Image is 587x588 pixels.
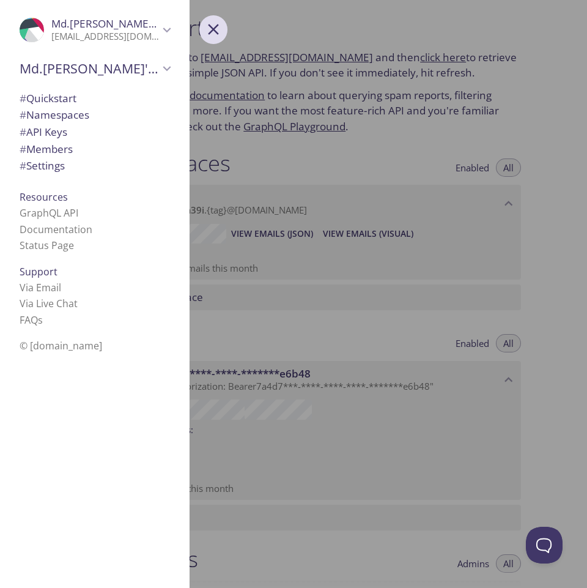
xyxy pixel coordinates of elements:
[20,158,26,173] span: #
[20,60,159,77] span: Md.[PERSON_NAME]'s team
[38,313,43,327] span: s
[51,17,180,31] span: Md.[PERSON_NAME] Khan
[20,125,26,139] span: #
[20,313,43,327] a: FAQ
[10,141,180,158] div: Members
[526,527,563,564] iframe: Help Scout Beacon - Open
[10,157,180,174] div: Team Settings
[20,339,102,352] span: © [DOMAIN_NAME]
[20,142,73,156] span: Members
[20,91,76,105] span: Quickstart
[20,223,92,236] a: Documentation
[10,53,180,84] div: Md.Parvez's team
[10,10,180,50] div: Md.Parvez Khan
[20,91,26,105] span: #
[20,158,65,173] span: Settings
[10,124,180,141] div: API Keys
[20,108,89,122] span: Namespaces
[51,31,159,43] p: [EMAIL_ADDRESS][DOMAIN_NAME]
[10,106,180,124] div: Namespaces
[20,142,26,156] span: #
[20,108,26,122] span: #
[20,125,67,139] span: API Keys
[20,239,74,252] a: Status Page
[20,297,78,310] a: Via Live Chat
[20,206,78,220] a: GraphQL API
[20,281,61,294] a: Via Email
[199,15,227,43] button: Menu
[20,190,68,204] span: Resources
[10,90,180,107] div: Quickstart
[20,265,57,278] span: Support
